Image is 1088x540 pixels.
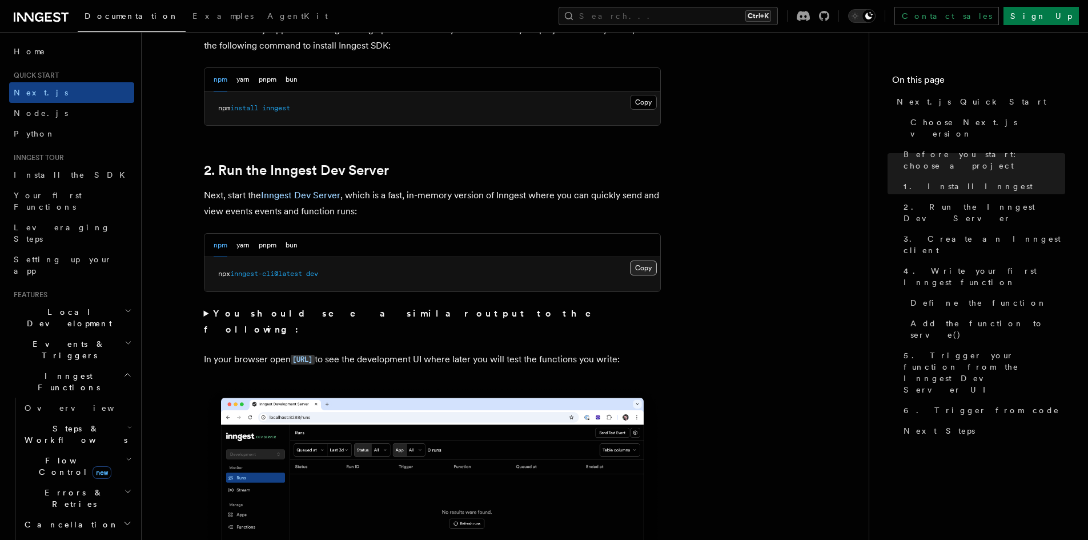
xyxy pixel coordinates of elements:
a: [URL] [291,354,315,365]
span: new [93,466,111,479]
a: 5. Trigger your function from the Inngest Dev Server UI [899,345,1065,400]
span: inngest-cli@latest [230,270,302,278]
a: 2. Run the Inngest Dev Server [899,197,1065,229]
a: Your first Functions [9,185,134,217]
summary: You should see a similar output to the following: [204,306,661,338]
p: With the Next.js app now running running open a new tab in your terminal. In your project directo... [204,22,661,54]
span: Inngest Functions [9,370,123,393]
a: 3. Create an Inngest client [899,229,1065,261]
span: Next.js [14,88,68,97]
button: Local Development [9,302,134,334]
button: Copy [630,261,657,275]
button: Flow Controlnew [20,450,134,482]
kbd: Ctrl+K [745,10,771,22]
button: yarn [236,234,250,257]
button: npm [214,234,227,257]
span: 5. Trigger your function from the Inngest Dev Server UI [904,350,1065,395]
span: dev [306,270,318,278]
button: Toggle dark mode [848,9,876,23]
span: install [230,104,258,112]
span: Node.js [14,109,68,118]
span: Quick start [9,71,59,80]
span: Before you start: choose a project [904,149,1065,171]
button: Errors & Retries [20,482,134,514]
span: Leveraging Steps [14,223,110,243]
button: pnpm [259,68,276,91]
span: Install the SDK [14,170,132,179]
a: 6. Trigger from code [899,400,1065,421]
button: npm [214,68,227,91]
a: Install the SDK [9,165,134,185]
span: Steps & Workflows [20,423,127,446]
span: Inngest tour [9,153,64,162]
span: Setting up your app [14,255,112,275]
p: In your browser open to see the development UI where later you will test the functions you write: [204,351,661,368]
span: Define the function [910,297,1047,309]
span: Flow Control [20,455,126,478]
button: Steps & Workflows [20,418,134,450]
span: Choose Next.js version [910,117,1065,139]
a: Python [9,123,134,144]
a: 2. Run the Inngest Dev Server [204,162,389,178]
a: Define the function [906,293,1065,313]
a: 4. Write your first Inngest function [899,261,1065,293]
span: 2. Run the Inngest Dev Server [904,201,1065,224]
span: Errors & Retries [20,487,124,510]
a: Inngest Dev Server [261,190,340,201]
span: Events & Triggers [9,338,125,361]
span: npx [218,270,230,278]
button: yarn [236,68,250,91]
span: Local Development [9,306,125,329]
a: 1. Install Inngest [899,176,1065,197]
a: Contact sales [894,7,999,25]
a: Sign Up [1003,7,1079,25]
button: bun [286,68,298,91]
span: Examples [192,11,254,21]
button: Cancellation [20,514,134,535]
a: Overview [20,398,134,418]
span: Add the function to serve() [910,318,1065,341]
span: 3. Create an Inngest client [904,233,1065,256]
span: 4. Write your first Inngest function [904,265,1065,288]
button: pnpm [259,234,276,257]
span: inngest [262,104,290,112]
a: Next Steps [899,421,1065,441]
a: Next.js [9,82,134,103]
span: Overview [25,403,142,413]
button: Inngest Functions [9,366,134,398]
span: Features [9,290,47,299]
a: Documentation [78,3,186,32]
a: Choose Next.js version [906,112,1065,144]
a: Leveraging Steps [9,217,134,249]
a: Before you start: choose a project [899,144,1065,176]
span: npm [218,104,230,112]
span: Python [14,129,55,138]
a: Next.js Quick Start [892,91,1065,112]
span: 6. Trigger from code [904,405,1059,416]
a: Setting up your app [9,249,134,281]
span: Home [14,46,46,57]
span: AgentKit [267,11,328,21]
span: Cancellation [20,519,119,530]
button: Events & Triggers [9,334,134,366]
span: Next.js Quick Start [897,96,1046,107]
strong: You should see a similar output to the following: [204,308,608,335]
span: 1. Install Inngest [904,181,1033,192]
a: AgentKit [260,3,335,31]
a: Node.js [9,103,134,123]
a: Examples [186,3,260,31]
code: [URL] [291,355,315,365]
p: Next, start the , which is a fast, in-memory version of Inngest where you can quickly send and vi... [204,187,661,219]
span: Your first Functions [14,191,82,211]
a: Add the function to serve() [906,313,1065,345]
a: Home [9,41,134,62]
h4: On this page [892,73,1065,91]
span: Documentation [85,11,179,21]
span: Next Steps [904,425,975,437]
button: Copy [630,95,657,110]
button: bun [286,234,298,257]
button: Search...Ctrl+K [559,7,778,25]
